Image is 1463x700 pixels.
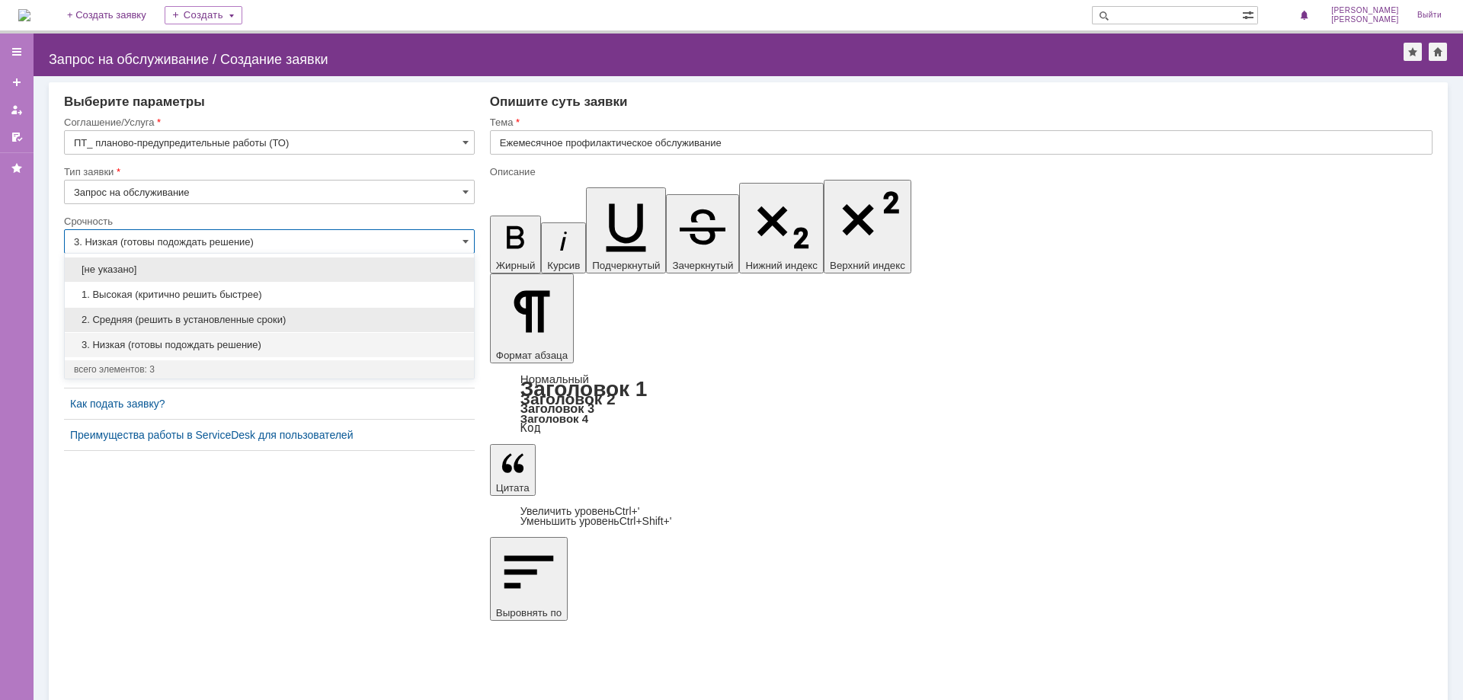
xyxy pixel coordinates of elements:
div: Создать [165,6,242,24]
div: Адрес: [STREET_ADDRESS], БЦ "Волга Плаза" [6,104,222,128]
button: Выровнять по [490,537,568,621]
span: Нижний индекс [745,260,818,271]
a: Заголовок 2 [520,390,616,408]
span: Выровнять по [496,607,562,618]
span: 2. Средняя (решить в установленные сроки) [74,314,465,326]
span: 3. Низкая (готовы подождать решение) [74,339,465,351]
span: Подчеркнутый [592,260,660,271]
span: Верхний индекс [830,260,905,271]
span: Ctrl+' [615,505,640,517]
div: Сделать домашней страницей [1429,43,1447,61]
a: Increase [520,505,640,517]
a: Перейти на домашнюю страницу [18,9,30,21]
button: Цитата [490,444,536,496]
a: Код [520,421,541,435]
span: Расширенный поиск [1242,7,1257,21]
button: Верхний индекс [824,180,911,273]
a: Заголовок 1 [520,377,648,401]
a: Мои заявки [5,97,29,122]
div: Тип заявки [64,167,472,177]
div: Предварительно созвониться с заказчиком для согласования даты и времени. Контактное лицо - [PERSO... [6,55,222,104]
span: Ctrl+Shift+' [619,515,672,527]
div: Запрос на обслуживание / Создание заявки [49,52,1404,67]
span: Жирный [496,260,536,271]
a: Заголовок 4 [520,412,588,425]
span: Опишите суть заявки [490,94,628,109]
button: Жирный [490,216,542,273]
span: Курсив [547,260,580,271]
div: Формат абзаца [490,374,1433,433]
span: 1. Высокая (критично решить быстрее) [74,289,465,301]
div: всего элементов: 3 [74,363,465,376]
span: Выберите параметры [64,94,205,109]
button: Курсив [541,222,586,273]
div: Цитата [490,507,1433,526]
button: Подчеркнутый [586,187,666,273]
div: Соглашение/Услуга [64,117,472,127]
span: [PERSON_NAME] [1331,6,1399,15]
a: Преимущества работы в ServiceDesk для пользователей [70,429,469,441]
div: Просим провести обслуживание 3-х аппаратов Kyocera M8130cidn, снять счетчики и листы конфигураций... [6,6,222,55]
div: Тема [490,117,1429,127]
div: Срочность [64,216,472,226]
a: Мои согласования [5,125,29,149]
button: Формат абзаца [490,273,574,363]
img: logo [18,9,30,21]
div: Описание [490,167,1429,177]
span: [не указано] [74,264,465,276]
button: Зачеркнутый [666,194,739,273]
span: Формат абзаца [496,350,568,361]
button: Нижний индекс [739,183,824,273]
div: Добавить в избранное [1404,43,1422,61]
span: [PERSON_NAME] [1331,15,1399,24]
a: Нормальный [520,372,589,385]
a: Как подать заявку? [70,398,469,410]
a: Decrease [520,515,672,527]
a: Заголовок 3 [520,401,594,415]
span: Цитата [496,482,530,494]
a: Создать заявку [5,70,29,94]
span: Зачеркнутый [672,260,733,271]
